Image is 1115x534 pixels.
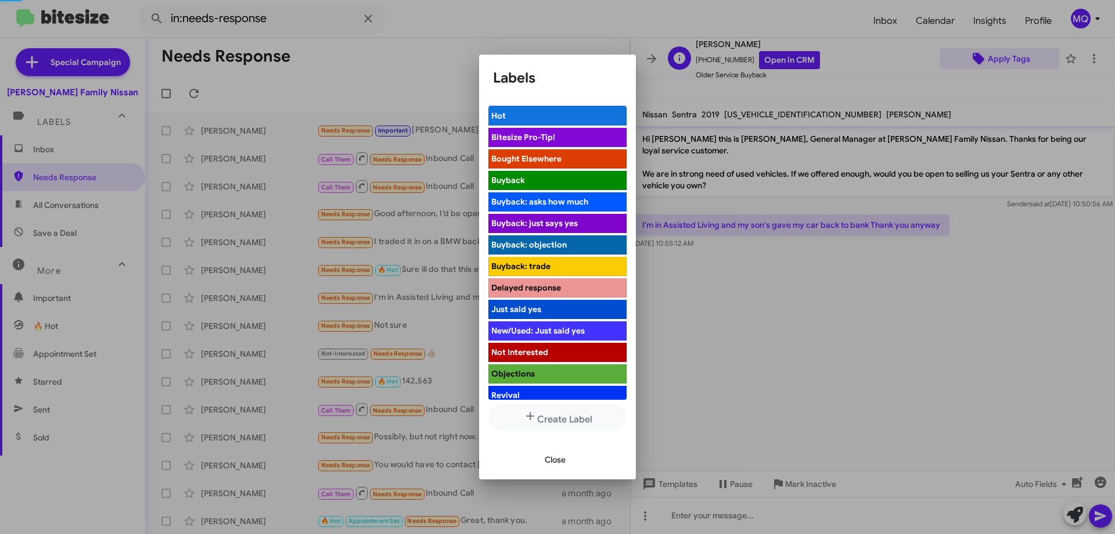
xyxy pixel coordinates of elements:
span: Buyback: trade [491,261,551,271]
span: Bitesize Pro-Tip! [491,132,555,142]
span: Delayed response [491,282,561,293]
span: Buyback [491,175,525,185]
button: Close [535,449,575,470]
span: Buyback: asks how much [491,196,588,207]
span: Close [545,449,566,470]
span: New/Used: Just said yes [491,325,585,336]
span: Revival [491,390,520,400]
span: Buyback: just says yes [491,218,578,228]
span: Objections [491,368,535,379]
span: Bought Elsewhere [491,153,562,164]
span: Buyback: objection [491,239,567,250]
button: Create Label [488,404,627,431]
h1: Labels [493,69,622,87]
span: Not Interested [491,347,548,357]
span: Just said yes [491,304,541,314]
span: Hot [491,110,506,121]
